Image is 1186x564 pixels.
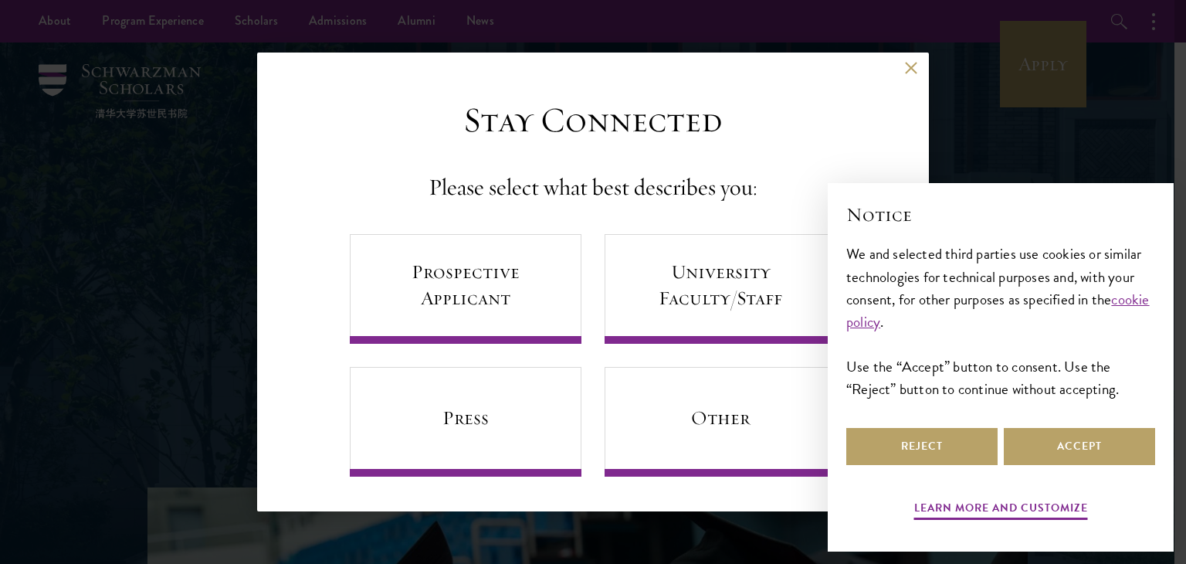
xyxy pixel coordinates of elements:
[1004,428,1155,465] button: Accept
[846,243,1155,399] div: We and selected third parties use cookies or similar technologies for technical purposes and, wit...
[429,172,757,203] h4: Please select what best describes you:
[605,367,836,477] a: Other
[914,498,1088,522] button: Learn more and customize
[463,99,723,142] h3: Stay Connected
[605,234,836,344] a: University Faculty/Staff
[846,428,998,465] button: Reject
[350,234,581,344] a: Prospective Applicant
[350,367,581,477] a: Press
[846,288,1150,333] a: cookie policy
[846,202,1155,228] h2: Notice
